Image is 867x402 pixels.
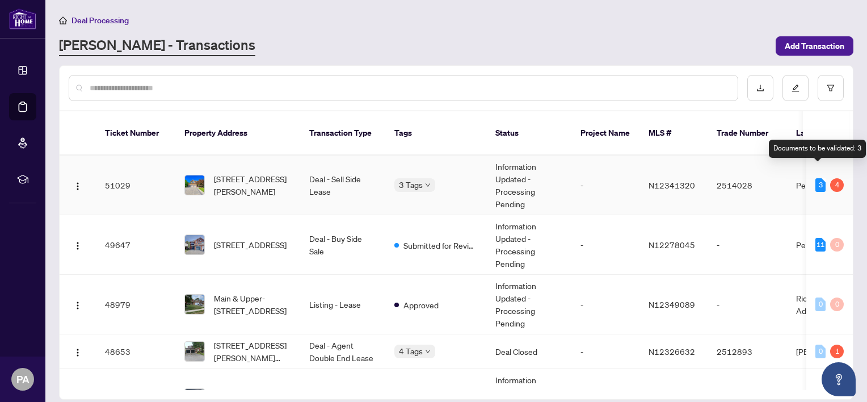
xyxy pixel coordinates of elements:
[708,215,787,275] td: -
[96,156,175,215] td: 51029
[96,215,175,275] td: 49647
[486,334,571,369] td: Deal Closed
[571,275,639,334] td: -
[818,75,844,101] button: filter
[827,84,835,92] span: filter
[425,182,431,188] span: down
[639,111,708,156] th: MLS #
[782,75,809,101] button: edit
[9,9,36,30] img: logo
[59,36,255,56] a: [PERSON_NAME] - Transactions
[69,236,87,254] button: Logo
[16,371,30,387] span: PA
[815,345,826,358] div: 0
[486,111,571,156] th: Status
[96,275,175,334] td: 48979
[425,349,431,354] span: down
[73,348,82,357] img: Logo
[792,84,799,92] span: edit
[214,173,291,198] span: [STREET_ADDRESS][PERSON_NAME]
[403,239,477,252] span: Submitted for Review
[815,298,826,311] div: 0
[486,156,571,215] td: Information Updated - Processing Pending
[649,299,695,309] span: N12349089
[300,215,385,275] td: Deal - Buy Side Sale
[214,292,291,317] span: Main & Upper-[STREET_ADDRESS]
[785,37,844,55] span: Add Transaction
[69,342,87,361] button: Logo
[96,111,175,156] th: Ticket Number
[571,111,639,156] th: Project Name
[300,275,385,334] td: Listing - Lease
[830,178,844,192] div: 4
[59,16,67,24] span: home
[649,180,695,190] span: N12341320
[300,156,385,215] td: Deal - Sell Side Lease
[815,238,826,252] div: 11
[175,111,300,156] th: Property Address
[822,362,856,396] button: Open asap
[71,15,129,26] span: Deal Processing
[69,295,87,313] button: Logo
[756,84,764,92] span: download
[185,342,204,361] img: thumbnail-img
[214,339,291,364] span: [STREET_ADDRESS][PERSON_NAME][PERSON_NAME]
[649,240,695,250] span: N12278045
[399,345,423,358] span: 4 Tags
[403,299,439,311] span: Approved
[385,111,486,156] th: Tags
[571,334,639,369] td: -
[776,36,853,56] button: Add Transaction
[486,275,571,334] td: Information Updated - Processing Pending
[69,176,87,194] button: Logo
[571,215,639,275] td: -
[815,178,826,192] div: 3
[300,334,385,369] td: Deal - Agent Double End Lease
[830,345,844,358] div: 1
[185,175,204,195] img: thumbnail-img
[300,111,385,156] th: Transaction Type
[73,241,82,250] img: Logo
[214,238,287,251] span: [STREET_ADDRESS]
[73,301,82,310] img: Logo
[399,178,423,191] span: 3 Tags
[649,346,695,357] span: N12326632
[708,111,787,156] th: Trade Number
[571,156,639,215] td: -
[830,298,844,311] div: 0
[769,140,866,158] div: Documents to be validated: 3
[830,238,844,252] div: 0
[708,156,787,215] td: 2514028
[96,334,175,369] td: 48653
[185,235,204,254] img: thumbnail-img
[486,215,571,275] td: Information Updated - Processing Pending
[708,275,787,334] td: -
[747,75,773,101] button: download
[185,295,204,314] img: thumbnail-img
[73,182,82,191] img: Logo
[708,334,787,369] td: 2512893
